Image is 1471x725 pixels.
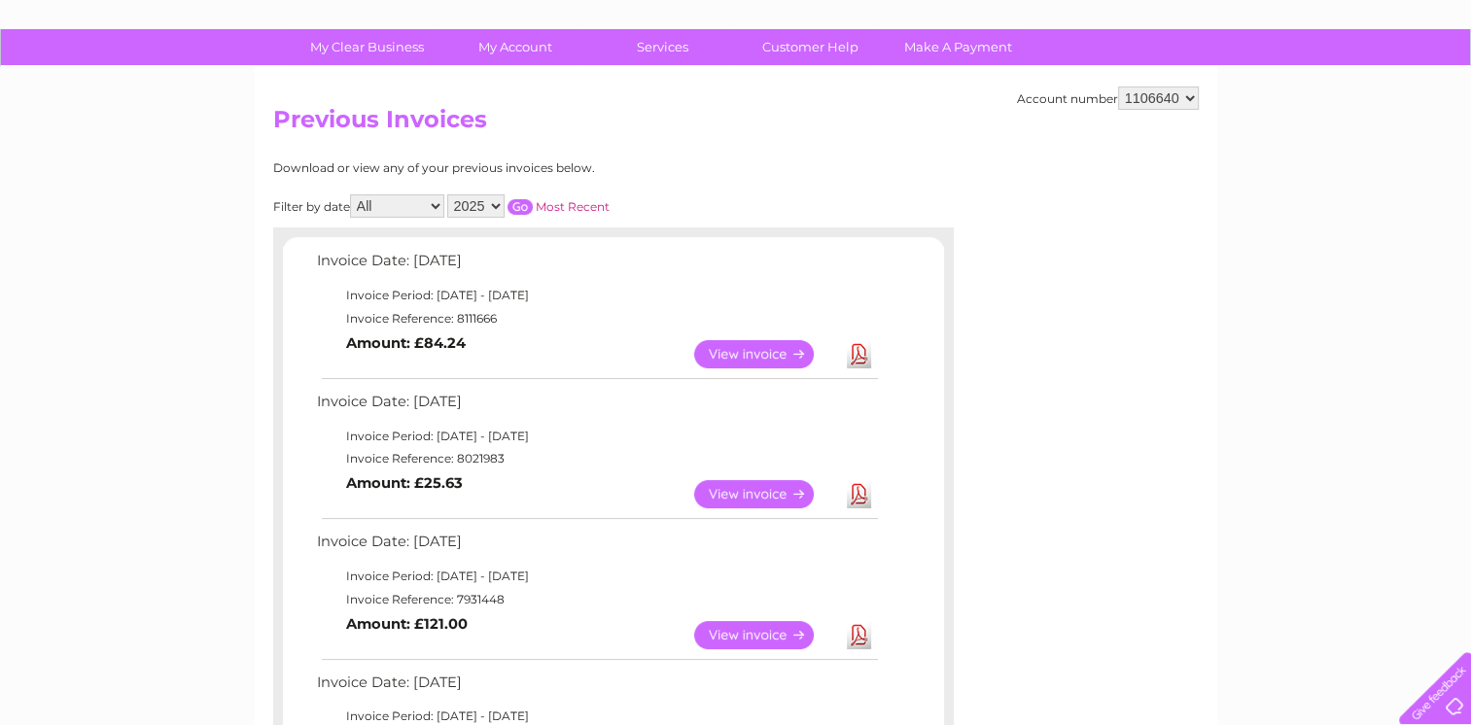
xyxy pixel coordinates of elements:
[287,29,447,65] a: My Clear Business
[847,340,871,368] a: Download
[346,474,463,492] b: Amount: £25.63
[312,389,881,425] td: Invoice Date: [DATE]
[1302,83,1330,97] a: Blog
[273,194,784,218] div: Filter by date
[312,284,881,307] td: Invoice Period: [DATE] - [DATE]
[694,480,837,508] a: View
[277,11,1196,94] div: Clear Business is a trading name of Verastar Limited (registered in [GEOGRAPHIC_DATA] No. 3667643...
[312,425,881,448] td: Invoice Period: [DATE] - [DATE]
[694,621,837,649] a: View
[730,29,891,65] a: Customer Help
[312,670,881,706] td: Invoice Date: [DATE]
[847,621,871,649] a: Download
[312,529,881,565] td: Invoice Date: [DATE]
[694,340,837,368] a: View
[1104,10,1239,34] a: 0333 014 3131
[582,29,743,65] a: Services
[1177,83,1220,97] a: Energy
[1342,83,1389,97] a: Contact
[312,307,881,330] td: Invoice Reference: 8111666
[847,480,871,508] a: Download
[312,447,881,470] td: Invoice Reference: 8021983
[312,248,881,284] td: Invoice Date: [DATE]
[536,199,610,214] a: Most Recent
[312,565,881,588] td: Invoice Period: [DATE] - [DATE]
[312,588,881,611] td: Invoice Reference: 7931448
[52,51,151,110] img: logo.png
[1232,83,1290,97] a: Telecoms
[273,161,784,175] div: Download or view any of your previous invoices below.
[346,334,466,352] b: Amount: £84.24
[1129,83,1166,97] a: Water
[878,29,1038,65] a: Make A Payment
[273,106,1199,143] h2: Previous Invoices
[435,29,595,65] a: My Account
[346,615,468,633] b: Amount: £121.00
[1407,83,1453,97] a: Log out
[1017,86,1199,110] div: Account number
